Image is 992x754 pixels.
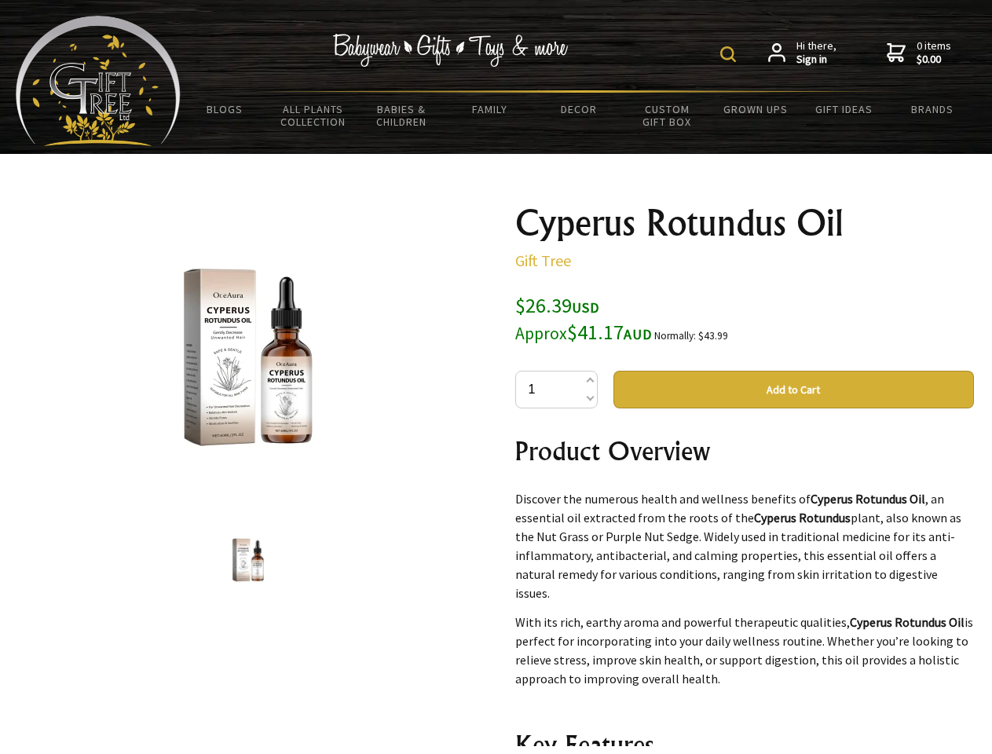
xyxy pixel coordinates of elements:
[720,46,736,62] img: product search
[800,93,888,126] a: Gift Ideas
[754,510,851,525] strong: Cyperus Rotundus
[181,93,269,126] a: BLOGS
[515,204,974,242] h1: Cyperus Rotundus Oil
[917,53,951,67] strong: $0.00
[796,53,836,67] strong: Sign in
[357,93,446,138] a: Babies & Children
[126,235,371,480] img: Cyperus Rotundus Oil
[917,38,951,67] span: 0 items
[888,93,977,126] a: Brands
[572,298,599,317] span: USD
[515,292,652,345] span: $26.39 $41.17
[887,39,951,67] a: 0 items$0.00
[515,251,571,270] a: Gift Tree
[796,39,836,67] span: Hi there,
[446,93,535,126] a: Family
[16,16,181,146] img: Babyware - Gifts - Toys and more...
[654,329,728,342] small: Normally: $43.99
[515,323,567,344] small: Approx
[613,371,974,408] button: Add to Cart
[850,614,965,630] strong: Cyperus Rotundus Oil
[515,432,974,470] h2: Product Overview
[515,613,974,688] p: With its rich, earthy aroma and powerful therapeutic qualities, is perfect for incorporating into...
[269,93,358,138] a: All Plants Collection
[623,93,712,138] a: Custom Gift Box
[333,34,569,67] img: Babywear - Gifts - Toys & more
[811,491,925,507] strong: Cyperus Rotundus Oil
[534,93,623,126] a: Decor
[711,93,800,126] a: Grown Ups
[624,325,652,343] span: AUD
[768,39,836,67] a: Hi there,Sign in
[218,530,278,590] img: Cyperus Rotundus Oil
[515,489,974,602] p: Discover the numerous health and wellness benefits of , an essential oil extracted from the roots...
